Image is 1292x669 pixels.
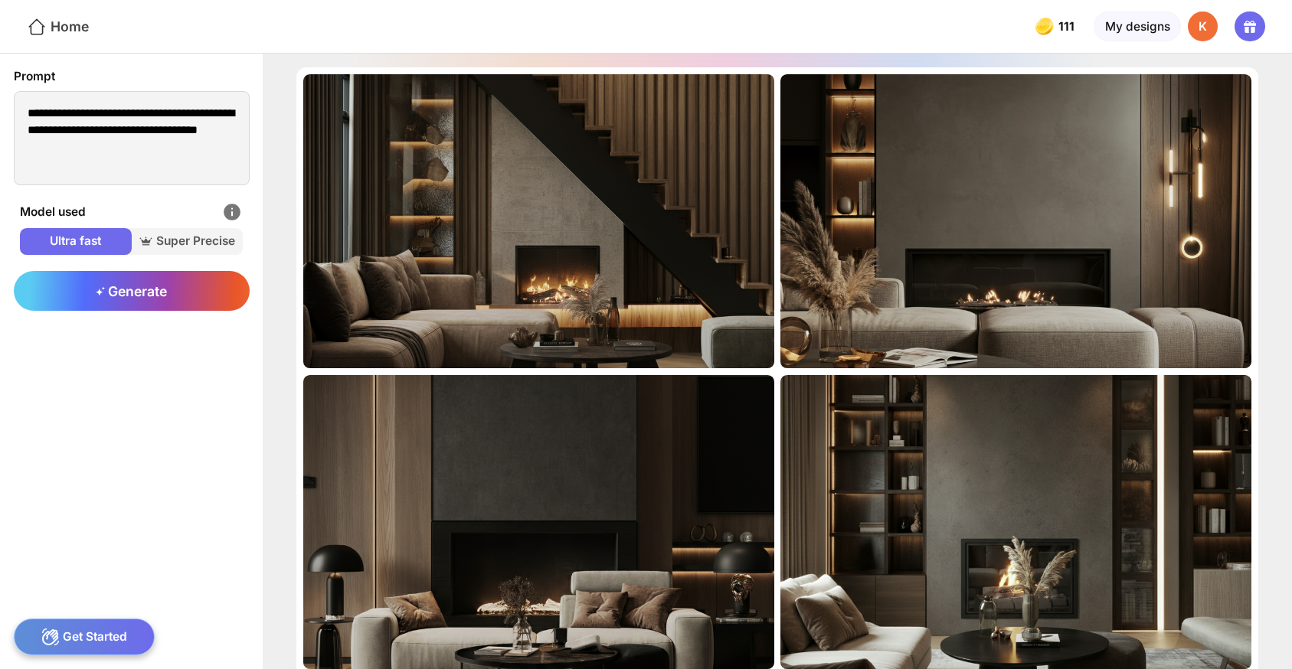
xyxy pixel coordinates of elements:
div: My designs [1094,11,1180,42]
div: Get Started [14,618,155,655]
div: Model used [20,202,242,222]
span: Super Precise [132,233,243,250]
span: Ultra fast [20,233,131,250]
div: Prompt [14,67,250,86]
div: K [1188,11,1218,42]
span: Generate [96,283,167,299]
span: 111 [1058,20,1078,34]
div: Home [27,17,89,37]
